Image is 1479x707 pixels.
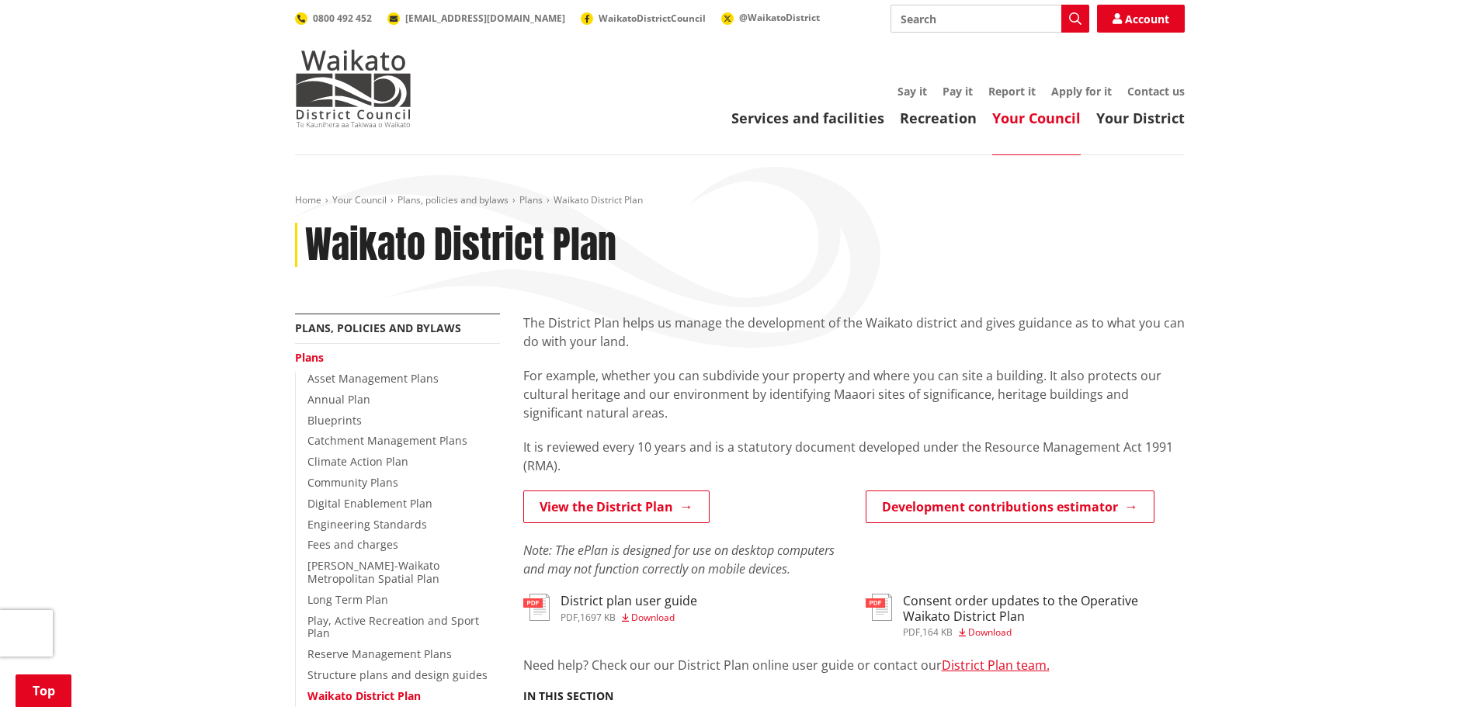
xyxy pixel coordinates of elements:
span: Waikato District Plan [554,193,643,206]
input: Search input [891,5,1089,33]
a: WaikatoDistrictCouncil [581,12,706,25]
a: [PERSON_NAME]-Waikato Metropolitan Spatial Plan [307,558,439,586]
a: Plans [519,193,543,206]
a: Play, Active Recreation and Sport Plan [307,613,479,641]
span: pdf [561,611,578,624]
a: Plans, policies and bylaws [295,321,461,335]
p: It is reviewed every 10 years and is a statutory document developed under the Resource Management... [523,438,1185,475]
a: Top [16,674,71,707]
a: 0800 492 452 [295,12,372,25]
a: Your Council [992,109,1081,127]
span: Download [968,626,1012,639]
span: [EMAIL_ADDRESS][DOMAIN_NAME] [405,12,565,25]
h3: Consent order updates to the Operative Waikato District Plan [903,594,1185,623]
a: Say it [897,84,927,99]
a: Home [295,193,321,206]
div: , [903,628,1185,637]
a: @WaikatoDistrict [721,11,820,24]
a: Apply for it [1051,84,1112,99]
a: Account [1097,5,1185,33]
a: Your District [1096,109,1185,127]
a: Long Term Plan [307,592,388,607]
a: Plans [295,350,324,365]
a: Report it [988,84,1036,99]
a: Blueprints [307,413,362,428]
span: Download [631,611,675,624]
h3: District plan user guide [561,594,697,608]
a: Recreation [900,109,977,127]
a: Reserve Management Plans [307,646,452,661]
a: Fees and charges [307,537,398,552]
img: document-pdf.svg [523,594,550,621]
img: document-pdf.svg [866,594,892,621]
nav: breadcrumb [295,194,1185,207]
a: Annual Plan [307,392,370,407]
a: Contact us [1127,84,1185,99]
a: Your Council [332,193,387,206]
a: Structure plans and design guides [307,667,488,682]
p: Need help? Check our our District Plan online user guide or contact our [523,656,1185,674]
h5: In this section [523,690,613,703]
p: For example, whether you can subdivide your property and where you can site a building. It also p... [523,366,1185,422]
a: Development contributions estimator [866,490,1154,523]
a: Catchment Management Plans [307,433,467,448]
a: Engineering Standards [307,517,427,532]
img: Waikato District Council - Te Kaunihera aa Takiwaa o Waikato [295,50,411,127]
a: View the District Plan [523,490,710,523]
p: The District Plan helps us manage the development of the Waikato district and gives guidance as t... [523,314,1185,351]
a: Pay it [943,84,973,99]
a: Waikato District Plan [307,688,421,703]
a: Plans, policies and bylaws [398,193,509,206]
h1: Waikato District Plan [305,223,616,268]
div: , [561,613,697,622]
a: Digital Enablement Plan [307,496,432,511]
a: Community Plans [307,475,398,490]
span: 164 KB [922,626,953,639]
a: District plan user guide pdf,1697 KB Download [523,594,697,622]
span: pdf [903,626,920,639]
a: District Plan team. [942,657,1050,674]
a: Services and facilities [731,109,884,127]
a: Climate Action Plan [307,454,408,469]
em: Note: The ePlan is designed for use on desktop computers and may not function correctly on mobile... [523,542,835,577]
a: [EMAIL_ADDRESS][DOMAIN_NAME] [387,12,565,25]
span: @WaikatoDistrict [739,11,820,24]
a: Asset Management Plans [307,371,439,386]
span: WaikatoDistrictCouncil [599,12,706,25]
a: Consent order updates to the Operative Waikato District Plan pdf,164 KB Download [866,594,1185,636]
span: 0800 492 452 [313,12,372,25]
span: 1697 KB [580,611,616,624]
